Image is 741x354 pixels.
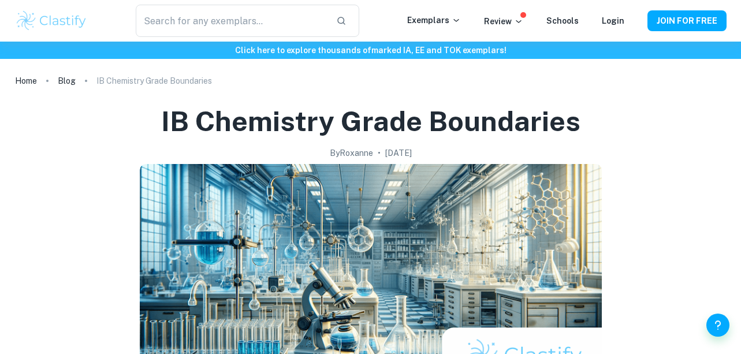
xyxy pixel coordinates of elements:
p: • [378,147,381,159]
h1: IB Chemistry Grade Boundaries [161,103,580,140]
a: Schools [546,16,579,25]
h2: [DATE] [385,147,412,159]
a: Login [602,16,624,25]
button: JOIN FOR FREE [647,10,727,31]
p: Review [484,15,523,28]
p: IB Chemistry Grade Boundaries [96,74,212,87]
img: Clastify logo [15,9,88,32]
p: Exemplars [407,14,461,27]
h2: By Roxanne [330,147,373,159]
button: Help and Feedback [706,314,729,337]
input: Search for any exemplars... [136,5,326,37]
h6: Click here to explore thousands of marked IA, EE and TOK exemplars ! [2,44,739,57]
a: Home [15,73,37,89]
a: Blog [58,73,76,89]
